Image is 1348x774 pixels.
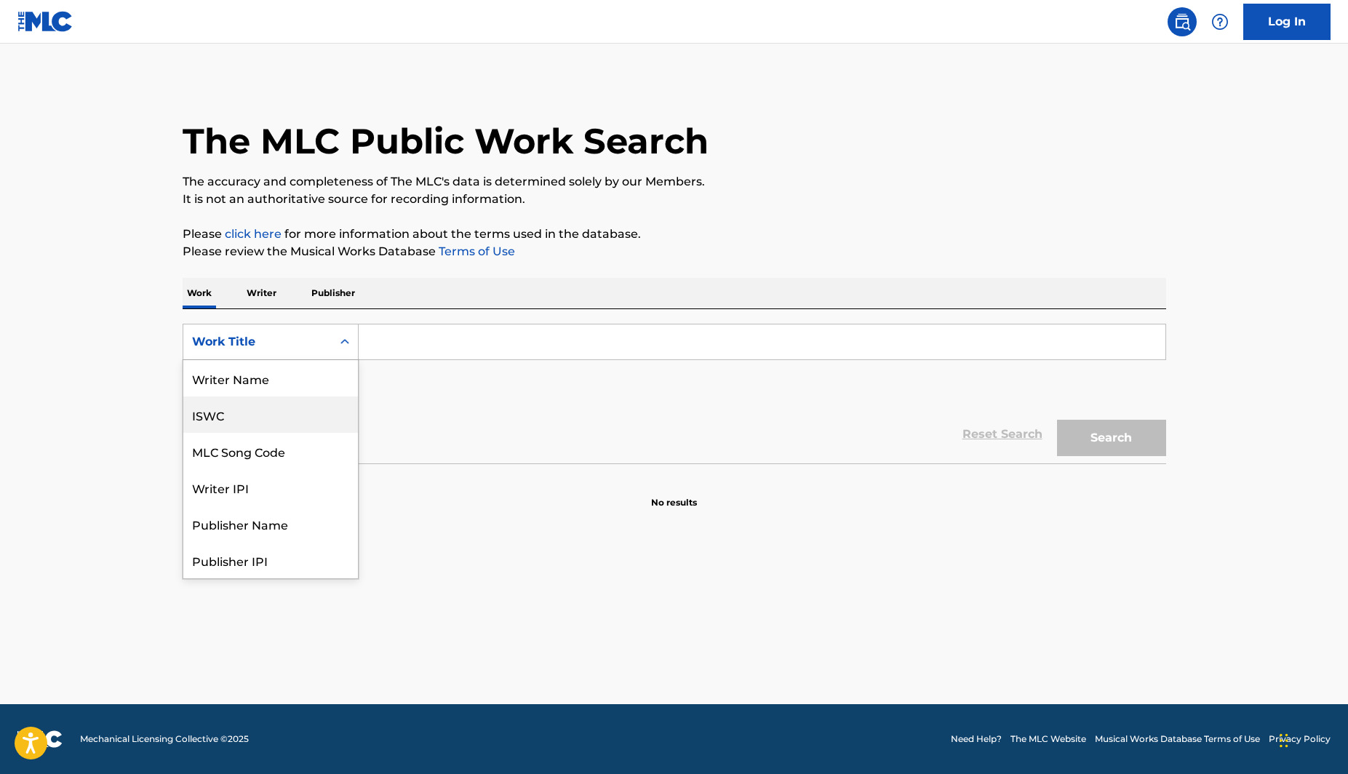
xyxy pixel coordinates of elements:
[17,730,63,748] img: logo
[1269,733,1331,746] a: Privacy Policy
[1275,704,1348,774] iframe: Chat Widget
[183,191,1166,208] p: It is not an authoritative source for recording information.
[1095,733,1260,746] a: Musical Works Database Terms of Use
[80,733,249,746] span: Mechanical Licensing Collective © 2025
[225,227,282,241] a: click here
[307,278,359,308] p: Publisher
[1280,719,1288,762] div: Arrastrar
[183,506,358,542] div: Publisher Name
[436,244,515,258] a: Terms of Use
[1010,733,1086,746] a: The MLC Website
[183,119,709,163] h1: The MLC Public Work Search
[1205,7,1235,36] div: Help
[17,11,73,32] img: MLC Logo
[183,173,1166,191] p: The accuracy and completeness of The MLC's data is determined solely by our Members.
[183,226,1166,243] p: Please for more information about the terms used in the database.
[183,278,216,308] p: Work
[1173,13,1191,31] img: search
[183,433,358,469] div: MLC Song Code
[183,360,358,396] div: Writer Name
[651,479,697,509] p: No results
[1168,7,1197,36] a: Public Search
[183,243,1166,260] p: Please review the Musical Works Database
[951,733,1002,746] a: Need Help?
[192,333,323,351] div: Work Title
[1243,4,1331,40] a: Log In
[1211,13,1229,31] img: help
[183,542,358,578] div: Publisher IPI
[242,278,281,308] p: Writer
[183,396,358,433] div: ISWC
[183,324,1166,463] form: Search Form
[1275,704,1348,774] div: Widget de chat
[183,469,358,506] div: Writer IPI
